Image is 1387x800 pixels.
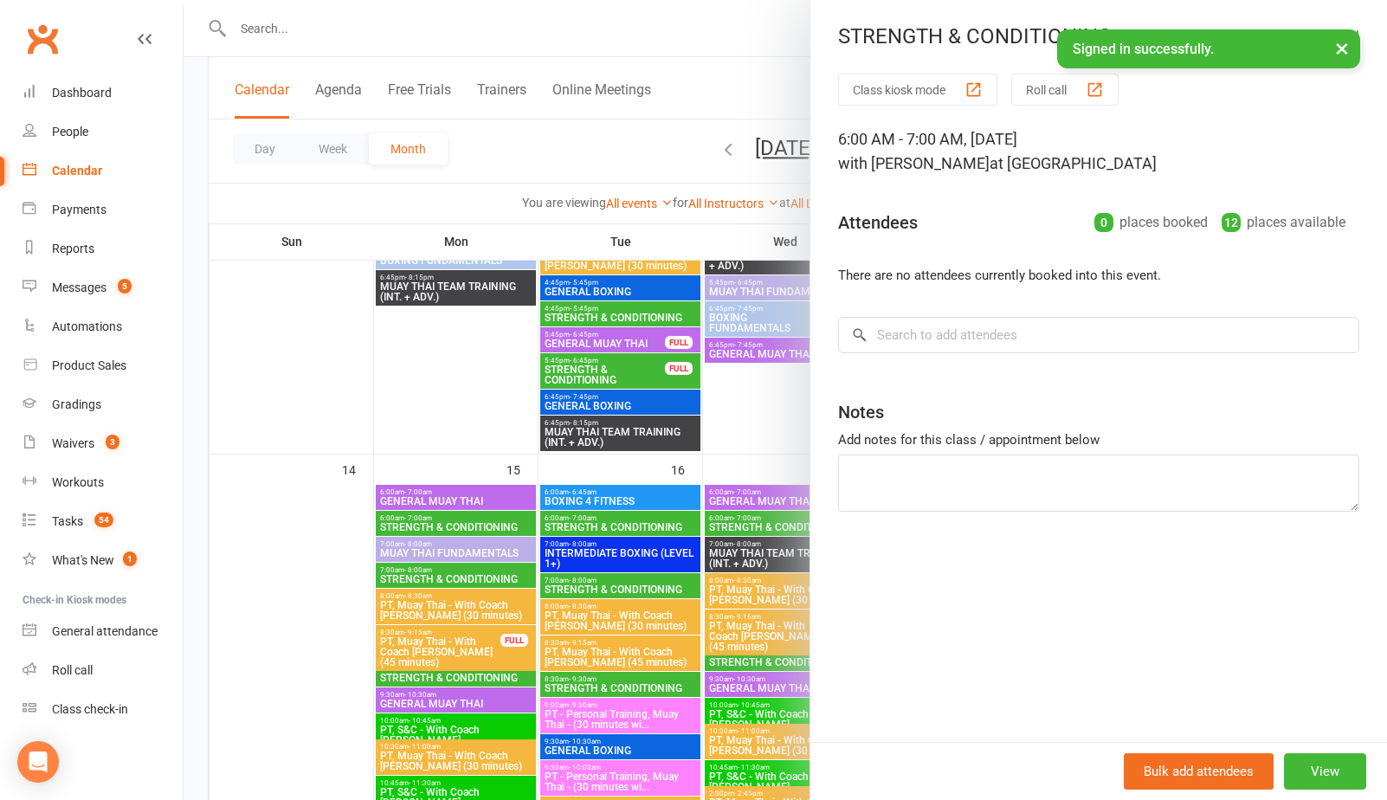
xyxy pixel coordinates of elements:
[1222,213,1241,232] div: 12
[990,154,1157,172] span: at [GEOGRAPHIC_DATA]
[1073,41,1214,57] span: Signed in successfully.
[1094,210,1208,235] div: places booked
[52,281,106,294] div: Messages
[1222,210,1345,235] div: places available
[23,385,183,424] a: Gradings
[23,502,183,541] a: Tasks 54
[23,307,183,346] a: Automations
[52,436,94,450] div: Waivers
[17,741,59,783] div: Open Intercom Messenger
[1094,213,1113,232] div: 0
[23,690,183,729] a: Class kiosk mode
[1284,753,1366,790] button: View
[810,24,1387,48] div: STRENGTH & CONDITIONING
[52,475,104,489] div: Workouts
[106,435,119,449] span: 3
[123,552,137,566] span: 1
[52,242,94,255] div: Reports
[52,125,88,139] div: People
[838,210,918,235] div: Attendees
[52,86,112,100] div: Dashboard
[23,190,183,229] a: Payments
[23,651,183,690] a: Roll call
[838,127,1359,176] div: 6:00 AM - 7:00 AM, [DATE]
[838,154,990,172] span: with [PERSON_NAME]
[1124,753,1274,790] button: Bulk add attendees
[23,113,183,152] a: People
[23,152,183,190] a: Calendar
[52,319,122,333] div: Automations
[23,229,183,268] a: Reports
[1326,29,1358,67] button: ×
[52,514,83,528] div: Tasks
[23,463,183,502] a: Workouts
[23,424,183,463] a: Waivers 3
[52,702,128,716] div: Class check-in
[52,553,114,567] div: What's New
[21,17,64,61] a: Clubworx
[23,268,183,307] a: Messages 5
[52,397,101,411] div: Gradings
[52,358,126,372] div: Product Sales
[23,74,183,113] a: Dashboard
[52,624,158,638] div: General attendance
[23,541,183,580] a: What's New1
[838,74,997,106] button: Class kiosk mode
[23,612,183,651] a: General attendance kiosk mode
[52,663,93,677] div: Roll call
[838,429,1359,450] div: Add notes for this class / appointment below
[1011,74,1119,106] button: Roll call
[23,346,183,385] a: Product Sales
[838,317,1359,353] input: Search to add attendees
[94,513,113,527] span: 54
[52,164,102,177] div: Calendar
[52,203,106,216] div: Payments
[118,279,132,294] span: 5
[838,265,1359,286] li: There are no attendees currently booked into this event.
[838,400,884,424] div: Notes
